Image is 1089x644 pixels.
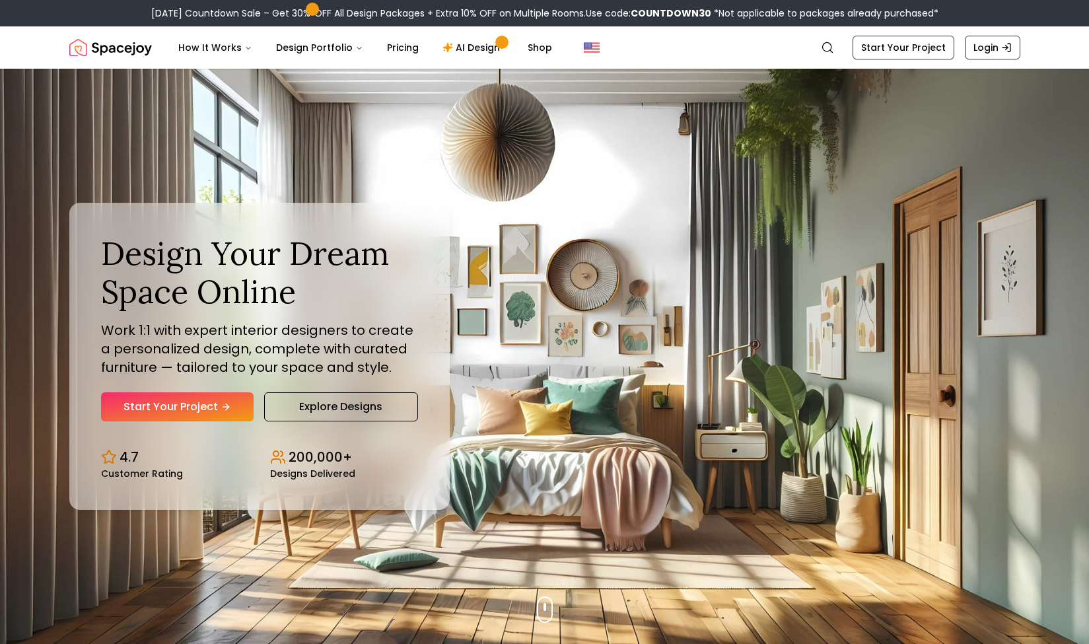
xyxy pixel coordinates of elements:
[376,34,429,61] a: Pricing
[432,34,514,61] a: AI Design
[965,36,1020,59] a: Login
[69,26,1020,69] nav: Global
[101,437,418,478] div: Design stats
[584,40,600,55] img: United States
[711,7,938,20] span: *Not applicable to packages already purchased*
[270,469,355,478] small: Designs Delivered
[264,392,418,421] a: Explore Designs
[586,7,711,20] span: Use code:
[101,321,418,376] p: Work 1:1 with expert interior designers to create a personalized design, complete with curated fu...
[168,34,563,61] nav: Main
[631,7,711,20] b: COUNTDOWN30
[289,448,352,466] p: 200,000+
[853,36,954,59] a: Start Your Project
[120,448,139,466] p: 4.7
[101,469,183,478] small: Customer Rating
[101,392,254,421] a: Start Your Project
[517,34,563,61] a: Shop
[168,34,263,61] button: How It Works
[69,34,152,61] a: Spacejoy
[69,34,152,61] img: Spacejoy Logo
[151,7,938,20] div: [DATE] Countdown Sale – Get 30% OFF All Design Packages + Extra 10% OFF on Multiple Rooms.
[101,234,418,310] h1: Design Your Dream Space Online
[265,34,374,61] button: Design Portfolio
